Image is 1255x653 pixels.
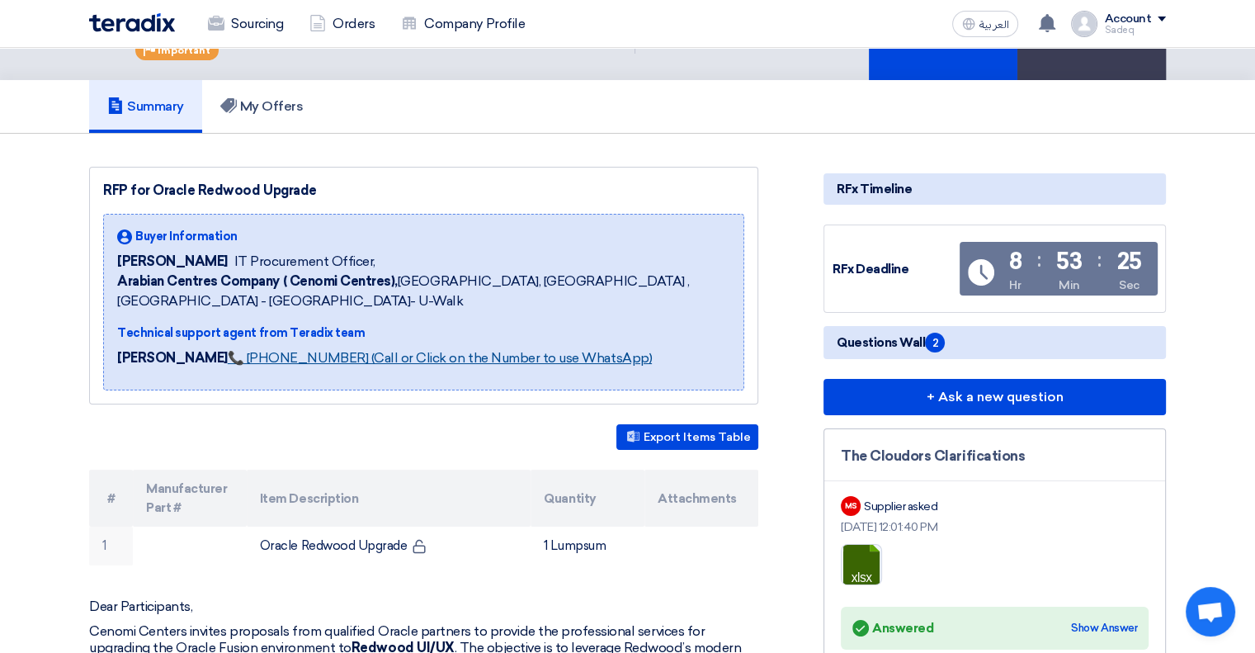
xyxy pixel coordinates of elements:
[220,98,304,115] h5: My Offers
[234,252,375,272] span: IT Procurement Officer,
[1186,587,1235,636] a: Open chat
[644,470,758,527] th: Attachments
[1119,277,1139,294] div: Sec
[117,350,228,366] strong: [PERSON_NAME]
[841,446,1149,467] div: The Cloudors Clarifications
[89,527,133,565] td: 1
[531,470,644,527] th: Quantity
[135,228,238,245] span: Buyer Information
[841,496,861,516] div: MS
[107,98,184,115] h5: Summary
[1059,277,1080,294] div: Min
[1071,11,1097,37] img: profile_test.png
[388,6,538,42] a: Company Profile
[1037,245,1041,275] div: :
[979,19,1008,31] span: العربية
[202,80,322,133] a: My Offers
[841,518,1149,536] div: [DATE] 12:01:40 PM
[616,424,758,450] button: Export Items Table
[1056,250,1082,273] div: 53
[842,545,974,644] a: The_CloudorsClarificationsRFP_for_Oracle_Redwood_Upgrade_1755162050797.xlsx
[823,379,1166,415] button: + Ask a new question
[103,181,744,201] div: RFP for Oracle Redwood Upgrade
[1071,620,1137,636] div: Show Answer
[1104,26,1166,35] div: Sadeq
[1097,245,1102,275] div: :
[117,252,228,272] span: [PERSON_NAME]
[1117,250,1142,273] div: 25
[925,333,945,353] span: 2
[89,470,133,527] th: #
[952,11,1018,37] button: العربية
[823,173,1166,205] div: RFx Timeline
[158,45,210,56] span: Important
[133,470,247,527] th: Manufacturer Part #
[247,470,531,527] th: Item Description
[89,13,175,32] img: Teradix logo
[89,599,758,615] p: Dear Participants,
[228,350,652,366] a: 📞 [PHONE_NUMBER] (Call or Click on the Number to use WhatsApp)
[852,617,933,640] div: Answered
[296,6,388,42] a: Orders
[117,272,730,311] span: [GEOGRAPHIC_DATA], [GEOGRAPHIC_DATA] ,[GEOGRAPHIC_DATA] - [GEOGRAPHIC_DATA]- U-Walk
[247,527,531,565] td: Oracle Redwood Upgrade
[1008,250,1021,273] div: 8
[864,498,937,515] div: Supplier asked
[833,260,956,279] div: RFx Deadline
[531,527,644,565] td: 1 Lumpsum
[117,273,398,289] b: Arabian Centres Company ( Cenomi Centres),
[195,6,296,42] a: Sourcing
[89,80,202,133] a: Summary
[837,333,945,353] span: Questions Wall
[1009,277,1021,294] div: Hr
[1104,12,1151,26] div: Account
[117,324,730,342] div: Technical support agent from Teradix team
